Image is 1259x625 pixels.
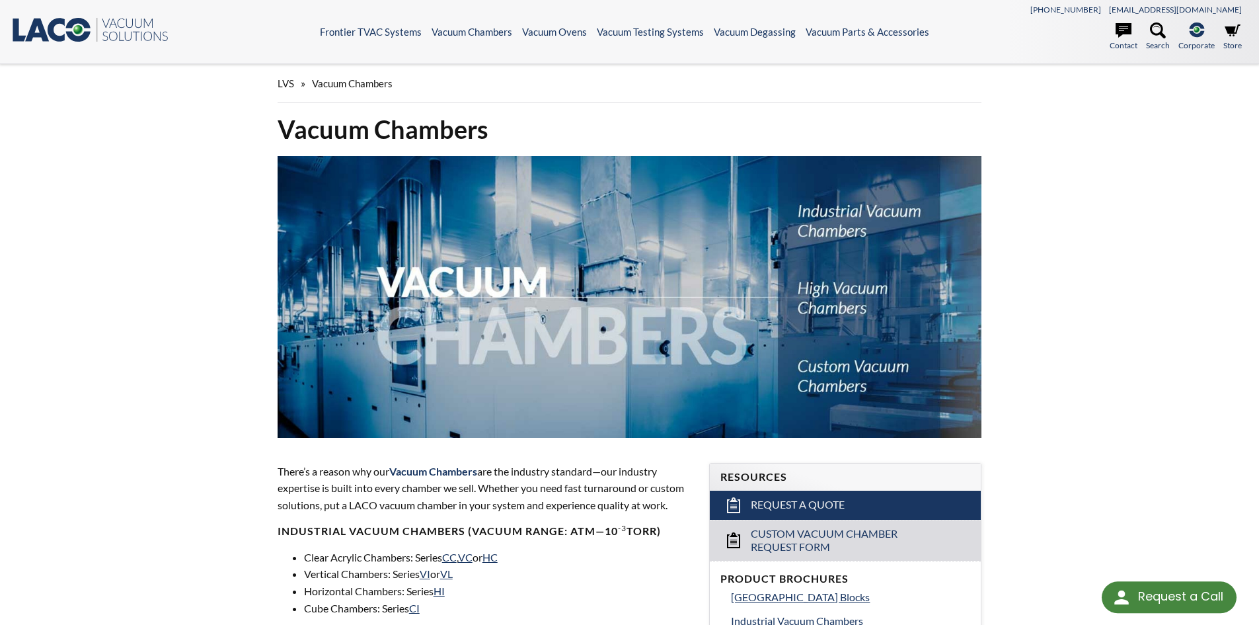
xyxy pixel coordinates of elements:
a: HC [482,551,498,563]
a: VL [440,567,453,580]
a: Contact [1110,22,1137,52]
a: Store [1223,22,1242,52]
span: Vacuum Chambers [312,77,393,89]
a: CC [442,551,457,563]
a: VC [458,551,473,563]
span: Request a Quote [751,498,845,512]
a: [EMAIL_ADDRESS][DOMAIN_NAME] [1109,5,1242,15]
a: [PHONE_NUMBER] [1030,5,1101,15]
a: Custom Vacuum Chamber Request Form [710,520,981,562]
a: Request a Quote [710,491,981,520]
h4: Industrial Vacuum Chambers (vacuum range: atm—10 Torr) [278,524,694,538]
span: Vacuum Chambers [389,465,477,478]
p: There’s a reason why our are the industry standard—our industry expertise is built into every cha... [278,463,694,514]
h1: Vacuum Chambers [278,113,982,146]
div: » [278,65,982,103]
a: [GEOGRAPHIC_DATA] Blocks [731,589,970,606]
span: Corporate [1178,39,1215,52]
a: HI [434,585,445,597]
a: Search [1146,22,1170,52]
img: Vacuum Chambers [278,156,982,438]
div: Request a Call [1102,581,1237,613]
h4: Product Brochures [720,572,970,586]
a: Vacuum Ovens [522,26,587,38]
li: Horizontal Chambers: Series [304,583,694,600]
li: Clear Acrylic Chambers: Series , or [304,549,694,566]
a: Vacuum Testing Systems [597,26,704,38]
a: Vacuum Chambers [432,26,512,38]
li: Vertical Chambers: Series or [304,565,694,583]
a: Vacuum Parts & Accessories [806,26,929,38]
span: [GEOGRAPHIC_DATA] Blocks [731,591,870,603]
span: LVS [278,77,294,89]
sup: -3 [618,523,627,533]
h4: Resources [720,470,970,484]
a: Vacuum Degassing [714,26,796,38]
div: Request a Call [1138,581,1223,612]
img: round button [1111,587,1132,608]
li: Cube Chambers: Series [304,600,694,617]
span: Custom Vacuum Chamber Request Form [751,527,942,555]
a: Frontier TVAC Systems [320,26,422,38]
a: CI [409,602,420,614]
a: VI [420,567,430,580]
